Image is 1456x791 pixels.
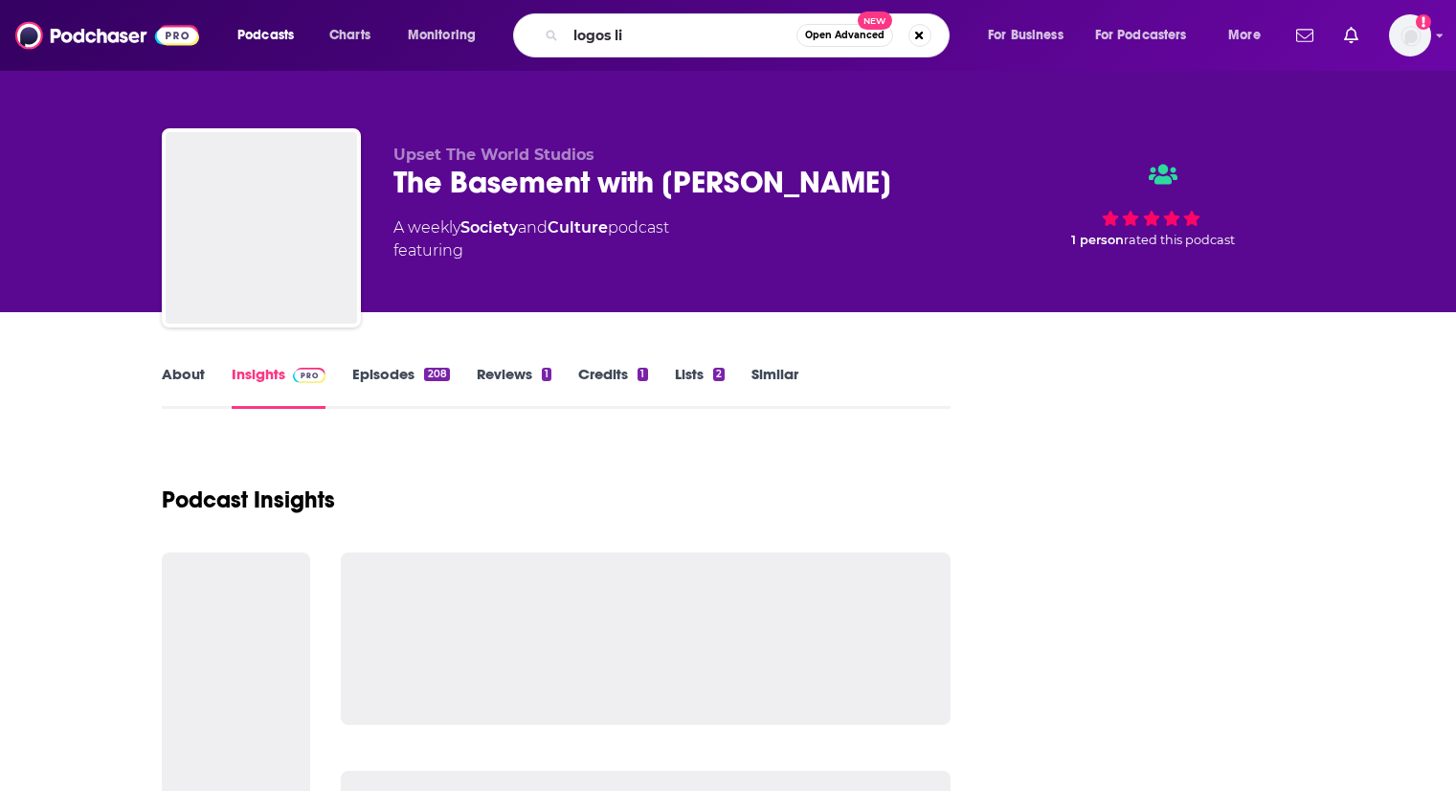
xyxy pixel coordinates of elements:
input: Search podcasts, credits, & more... [566,20,796,51]
a: Charts [317,20,382,51]
span: and [518,218,548,237]
span: Podcasts [237,22,294,49]
div: 1 [542,368,551,381]
span: 1 person [1071,233,1124,247]
a: Lists2 [675,365,725,409]
span: Monitoring [408,22,476,49]
button: open menu [1083,20,1215,51]
span: New [858,11,892,30]
a: Show notifications dropdown [1288,19,1321,52]
a: Episodes208 [352,365,449,409]
span: Upset The World Studios [393,146,594,164]
a: Credits1 [578,365,647,409]
div: 1 [638,368,647,381]
a: Show notifications dropdown [1336,19,1366,52]
div: 1 personrated this podcast [1008,146,1295,264]
div: A weekly podcast [393,216,669,262]
span: Charts [329,22,370,49]
h1: Podcast Insights [162,486,335,514]
span: rated this podcast [1124,233,1235,247]
a: Similar [751,365,798,409]
a: InsightsPodchaser Pro [232,365,326,409]
button: open menu [1215,20,1285,51]
span: featuring [393,239,669,262]
a: Culture [548,218,608,237]
a: Reviews1 [477,365,551,409]
div: 208 [424,368,449,381]
a: Society [460,218,518,237]
span: Logged in as shcarlos [1389,14,1431,56]
span: For Podcasters [1095,22,1187,49]
div: 2 [713,368,725,381]
svg: Add a profile image [1416,14,1431,30]
span: Open Advanced [805,31,885,40]
div: Search podcasts, credits, & more... [531,13,968,57]
span: More [1228,22,1261,49]
button: Show profile menu [1389,14,1431,56]
button: Open AdvancedNew [796,24,893,47]
button: open menu [974,20,1087,51]
a: About [162,365,205,409]
span: For Business [988,22,1064,49]
button: open menu [394,20,501,51]
img: Podchaser Pro [293,368,326,383]
button: open menu [224,20,319,51]
img: Podchaser - Follow, Share and Rate Podcasts [15,17,199,54]
img: User Profile [1389,14,1431,56]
